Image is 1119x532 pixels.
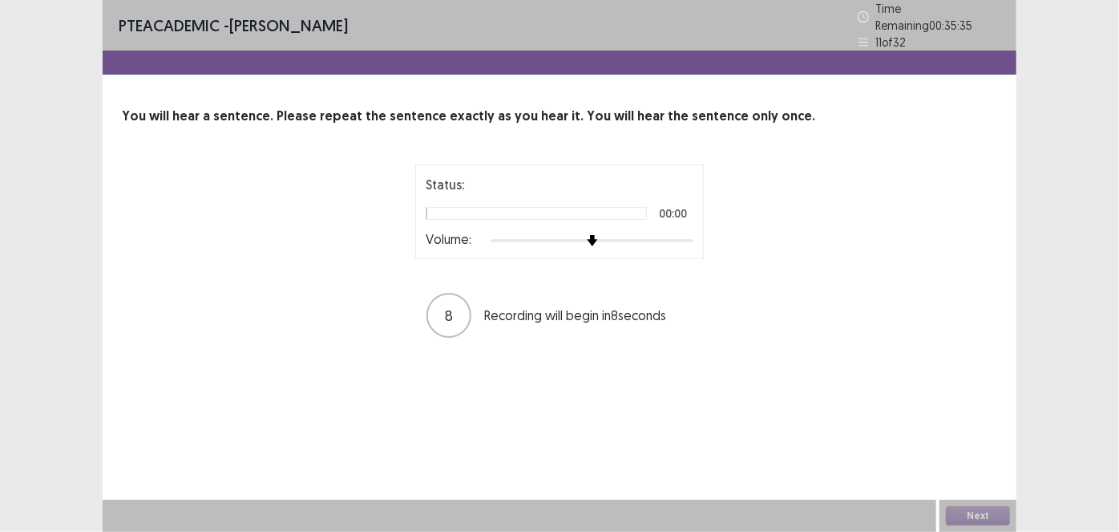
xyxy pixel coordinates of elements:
[660,208,688,219] p: 00:00
[484,306,693,325] p: Recording will begin in 8 seconds
[445,305,453,327] p: 8
[122,107,997,126] p: You will hear a sentence. Please repeat the sentence exactly as you hear it. You will hear the se...
[426,175,464,194] p: Status:
[119,15,220,35] span: PTE academic
[119,14,348,38] p: - [PERSON_NAME]
[587,235,598,246] img: arrow-thumb
[426,229,471,249] p: Volume:
[875,34,906,51] p: 11 of 32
